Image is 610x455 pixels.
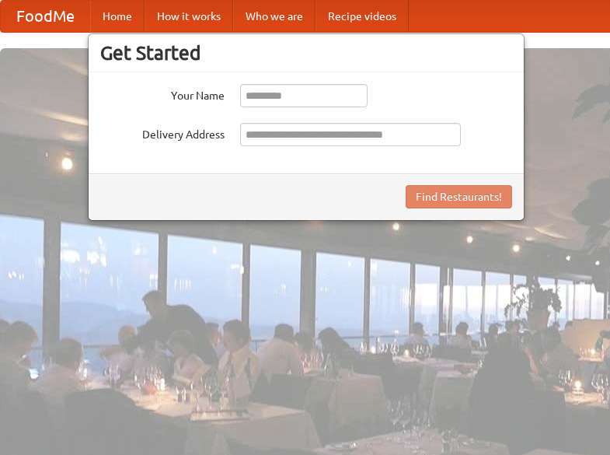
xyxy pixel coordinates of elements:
[100,84,225,103] label: Your Name
[233,1,315,32] a: Who we are
[90,1,145,32] a: Home
[100,123,225,142] label: Delivery Address
[145,1,233,32] a: How it works
[315,1,409,32] a: Recipe videos
[406,185,512,208] button: Find Restaurants!
[100,41,512,65] h3: Get Started
[1,1,90,32] a: FoodMe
